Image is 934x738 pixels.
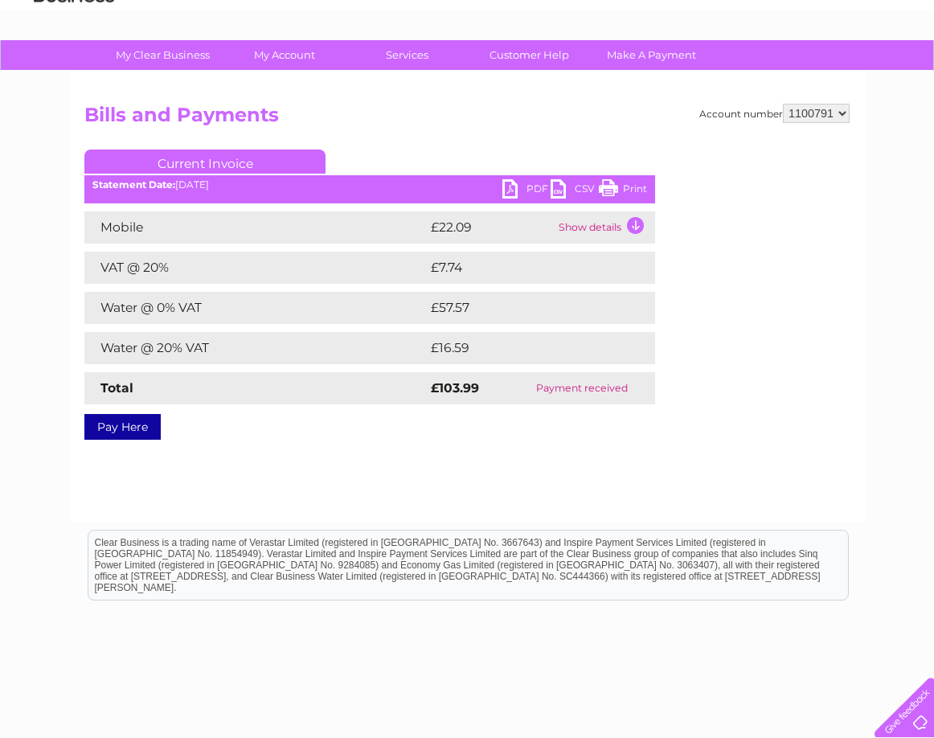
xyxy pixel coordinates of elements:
[551,179,599,203] a: CSV
[827,68,866,80] a: Contact
[509,372,655,404] td: Payment received
[691,68,727,80] a: Energy
[33,42,115,91] img: logo.png
[84,332,427,364] td: Water @ 20% VAT
[599,179,647,203] a: Print
[84,179,655,191] div: [DATE]
[699,104,850,123] div: Account number
[555,211,655,244] td: Show details
[96,40,229,70] a: My Clear Business
[427,211,555,244] td: £22.09
[219,40,351,70] a: My Account
[631,8,742,28] a: 0333 014 3131
[794,68,817,80] a: Blog
[431,380,479,396] strong: £103.99
[502,179,551,203] a: PDF
[585,40,718,70] a: Make A Payment
[651,68,682,80] a: Water
[84,211,427,244] td: Mobile
[463,40,596,70] a: Customer Help
[84,292,427,324] td: Water @ 0% VAT
[84,150,326,174] a: Current Invoice
[100,380,133,396] strong: Total
[84,414,161,440] a: Pay Here
[736,68,784,80] a: Telecoms
[92,178,175,191] b: Statement Date:
[341,40,473,70] a: Services
[427,332,621,364] td: £16.59
[84,252,427,284] td: VAT @ 20%
[881,68,919,80] a: Log out
[427,252,617,284] td: £7.74
[84,104,850,134] h2: Bills and Payments
[427,292,621,324] td: £57.57
[88,9,848,78] div: Clear Business is a trading name of Verastar Limited (registered in [GEOGRAPHIC_DATA] No. 3667643...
